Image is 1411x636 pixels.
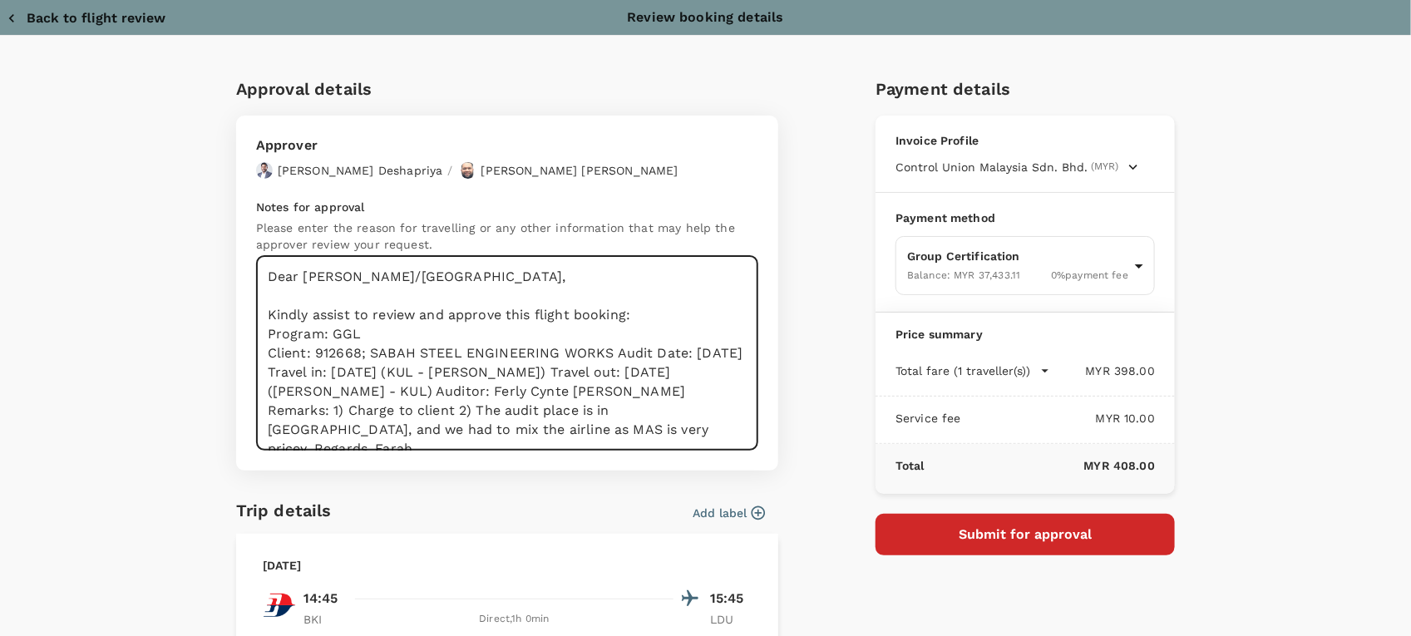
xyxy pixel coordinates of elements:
[907,248,1128,264] p: Group Certification
[256,136,678,155] p: Approver
[895,159,1088,175] span: Control Union Malaysia Sdn. Bhd.
[460,162,476,179] img: avatar-67b4218f54620.jpeg
[895,457,925,474] p: Total
[1051,269,1128,281] span: 0 % payment fee
[895,236,1155,295] div: Group CertificationBalance: MYR 37,433.110%payment fee
[895,132,1155,149] p: Invoice Profile
[355,611,673,628] div: Direct , 1h 0min
[278,162,443,179] p: [PERSON_NAME] Deshapriya
[710,589,752,609] p: 15:45
[256,219,758,253] p: Please enter the reason for travelling or any other information that may help the approver review...
[693,505,765,521] button: Add label
[876,514,1175,555] button: Submit for approval
[236,76,778,102] h6: Approval details
[7,10,165,27] button: Back to flight review
[303,611,345,628] p: BKI
[1050,362,1155,379] p: MYR 398.00
[876,76,1175,102] h6: Payment details
[907,269,1020,281] span: Balance : MYR 37,433.11
[256,162,273,179] img: avatar-67a5bcb800f47.png
[236,497,332,524] h6: Trip details
[627,7,783,27] p: Review booking details
[895,210,1155,226] p: Payment method
[263,557,302,574] p: [DATE]
[256,256,758,451] textarea: Dear [PERSON_NAME]/[GEOGRAPHIC_DATA], Kindly assist to review and approve this flight booking: Pr...
[256,199,758,215] p: Notes for approval
[263,589,296,622] img: MH
[925,457,1155,474] p: MYR 408.00
[895,362,1030,379] p: Total fare (1 traveller(s))
[895,326,1155,343] p: Price summary
[895,410,961,426] p: Service fee
[961,410,1155,426] p: MYR 10.00
[447,162,452,179] p: /
[303,589,338,609] p: 14:45
[895,159,1138,175] button: Control Union Malaysia Sdn. Bhd.(MYR)
[1091,159,1118,175] span: (MYR)
[710,611,752,628] p: LDU
[481,162,678,179] p: [PERSON_NAME] [PERSON_NAME]
[895,362,1050,379] button: Total fare (1 traveller(s))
